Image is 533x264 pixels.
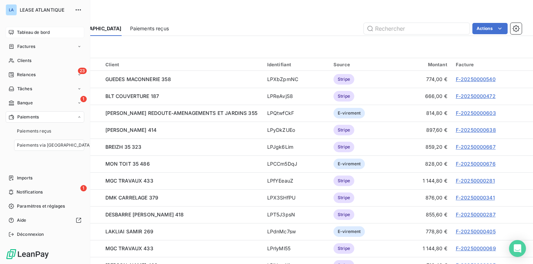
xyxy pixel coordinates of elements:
[456,178,495,184] a: F-20250000281
[263,88,329,105] td: LPReAvjS8
[396,206,452,223] td: 855,60 €
[105,211,184,217] span: DESBARRE [PERSON_NAME] 418
[130,25,169,32] span: Paiements reçus
[456,127,496,133] a: F-20250000638
[333,176,354,186] span: Stripe
[78,68,87,74] span: 23
[105,245,153,251] span: MGC TRAVAUX 433
[396,105,452,122] td: 814,80 €
[105,228,154,234] span: LAKLIAI SAMIR 269
[333,192,354,203] span: Stripe
[456,211,496,217] a: F-20250000287
[396,189,452,206] td: 876,00 €
[263,71,329,88] td: LPXbZpmNC
[456,144,496,150] a: F-20250000667
[17,72,36,78] span: Relances
[472,23,508,34] button: Actions
[263,206,329,223] td: LPT5J3psN
[17,189,43,195] span: Notifications
[396,122,452,139] td: 897,60 €
[456,161,496,167] a: F-20250000676
[17,128,51,134] span: Paiements reçus
[17,114,39,120] span: Paiements
[20,7,71,13] span: LEASE ATLANTIQUE
[396,155,452,172] td: 828,00 €
[105,144,142,150] span: BREIZH 35 323
[456,245,496,251] a: F-20250000069
[456,110,496,116] a: F-20250000603
[105,76,171,82] span: GUEDES MACONNERIE 358
[17,29,50,36] span: Tableau de bord
[364,23,470,34] input: Rechercher
[333,142,354,152] span: Stripe
[396,172,452,189] td: 1 144,80 €
[105,161,150,167] span: MON TOIT 35 486
[17,100,33,106] span: Banque
[267,62,325,67] div: Identifiant
[105,127,157,133] span: [PERSON_NAME] 414
[6,215,84,226] a: Aide
[456,228,496,234] a: F-20250000405
[333,243,354,254] span: Stripe
[17,203,65,209] span: Paramètres et réglages
[263,155,329,172] td: LPCCm5DqJ
[6,4,17,16] div: LA
[6,248,49,260] img: Logo LeanPay
[263,122,329,139] td: LPyDkZUEo
[456,93,496,99] a: F-20250000472
[105,62,259,67] div: Client
[333,159,365,169] span: E-virement
[396,139,452,155] td: 859,20 €
[105,195,159,201] span: DMK CARRELAGE 379
[333,125,354,135] span: Stripe
[17,231,44,238] span: Déconnexion
[80,185,87,191] span: 1
[105,93,159,99] span: BLT COUVERTURE 187
[80,96,87,102] span: 1
[400,62,447,67] div: Montant
[396,240,452,257] td: 1 144,80 €
[263,189,329,206] td: LPX3SHfPU
[263,240,329,257] td: LPrlyMl55
[396,88,452,105] td: 666,00 €
[333,74,354,85] span: Stripe
[105,178,153,184] span: MGC TRAVAUX 433
[333,209,354,220] span: Stripe
[263,139,329,155] td: LPJgk6Lim
[17,86,32,92] span: Tâches
[17,175,32,181] span: Imports
[105,110,257,116] span: [PERSON_NAME] REDOUTE-AMENAGEMENTS ET JARDINS 355
[456,195,495,201] a: F-20250000341
[456,76,496,82] a: F-20250000540
[333,91,354,102] span: Stripe
[17,217,26,223] span: Aide
[17,142,91,148] span: Paiements via [GEOGRAPHIC_DATA]
[509,240,526,257] div: Open Intercom Messenger
[17,43,35,50] span: Factures
[396,223,452,240] td: 778,80 €
[263,223,329,240] td: LPdnMc7sw
[263,172,329,189] td: LPfYEeauZ
[333,226,365,237] span: E-virement
[17,57,31,64] span: Clients
[333,62,392,67] div: Source
[456,62,529,67] div: Facture
[263,105,329,122] td: LPQtwfCkF
[396,71,452,88] td: 774,00 €
[333,108,365,118] span: E-virement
